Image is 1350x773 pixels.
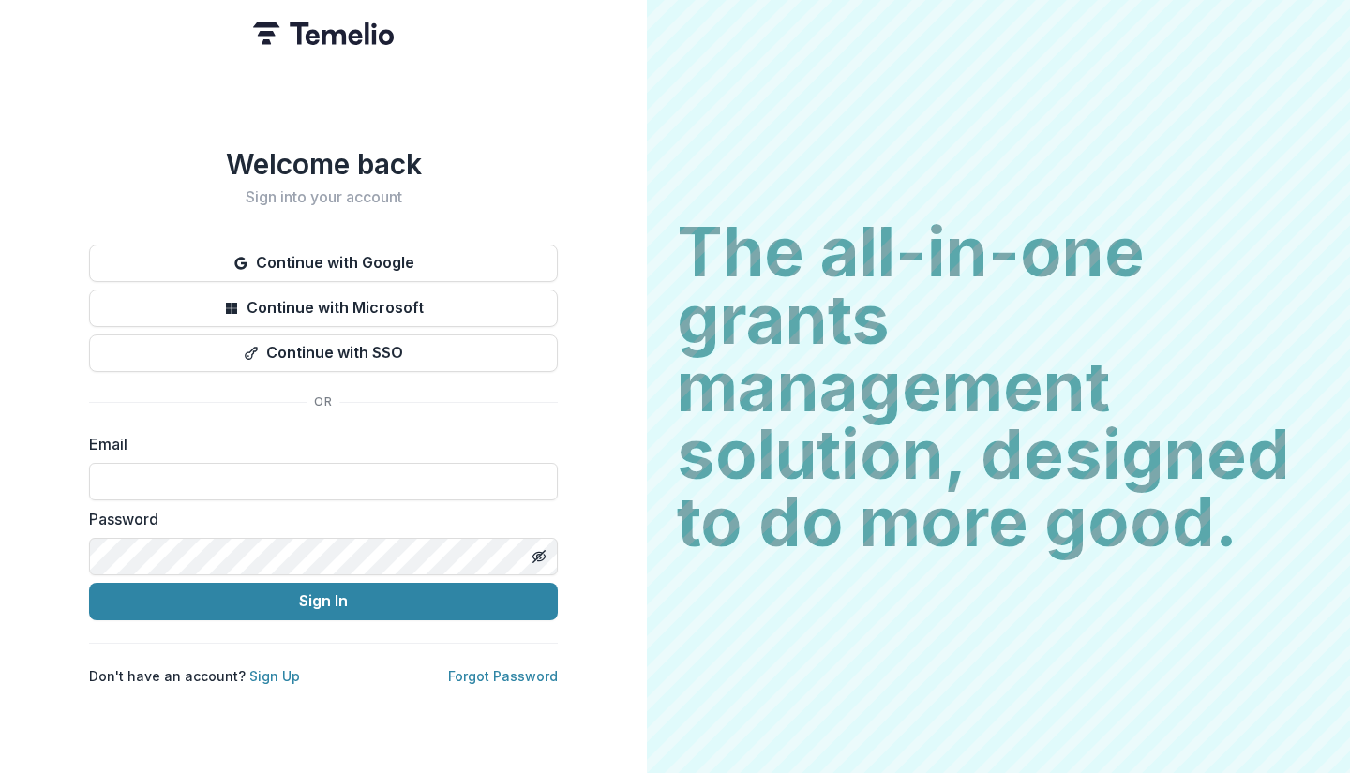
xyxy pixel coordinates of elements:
[448,668,558,684] a: Forgot Password
[89,666,300,686] p: Don't have an account?
[249,668,300,684] a: Sign Up
[89,290,558,327] button: Continue with Microsoft
[89,147,558,181] h1: Welcome back
[89,334,558,372] button: Continue with SSO
[89,583,558,620] button: Sign In
[524,542,554,572] button: Toggle password visibility
[89,508,547,530] label: Password
[253,22,394,45] img: Temelio
[89,433,547,455] label: Email
[89,188,558,206] h2: Sign into your account
[89,245,558,282] button: Continue with Google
